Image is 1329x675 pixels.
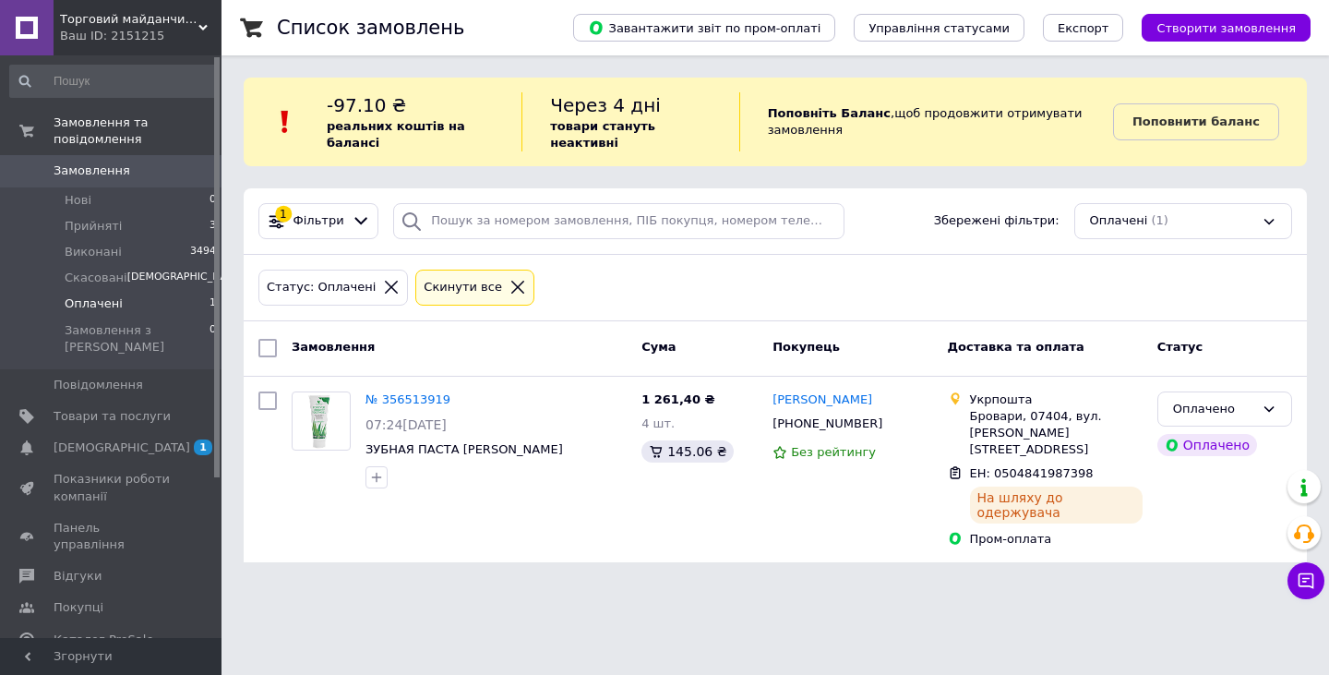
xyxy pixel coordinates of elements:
span: Прийняті [65,218,122,235]
h1: Список замовлень [277,17,464,39]
div: На шляху до одержувача [970,487,1143,524]
a: ЗУБНАЯ ПАСТА [PERSON_NAME] [365,442,563,456]
div: Бровари, 07404, вул. [PERSON_NAME][STREET_ADDRESS] [970,408,1143,459]
span: 07:24[DATE] [365,417,447,432]
div: , щоб продовжити отримувати замовлення [739,92,1113,151]
span: -97.10 ₴ [327,94,406,116]
span: 3 [210,218,216,235]
div: Cкинути все [420,278,506,297]
span: 1 [210,295,216,312]
span: Скасовані [65,270,127,286]
span: Покупець [772,340,840,354]
span: Товари та послуги [54,408,171,425]
span: ЕН: 0504841987398 [970,466,1094,480]
span: Експорт [1058,21,1109,35]
span: Відгуки [54,568,102,585]
div: Укрпошта [970,392,1143,408]
span: Статус [1157,340,1203,354]
a: [PERSON_NAME] [772,392,872,409]
span: Замовлення з [PERSON_NAME] [65,322,210,356]
span: [DEMOGRAPHIC_DATA] [54,440,190,456]
button: Експорт [1043,14,1124,42]
span: Через 4 дні [550,94,661,116]
b: реальних коштів на балансі [327,119,465,150]
div: Пром-оплата [970,531,1143,548]
span: Управління статусами [868,21,1010,35]
span: 1 261,40 ₴ [641,392,714,406]
b: Поповнити баланс [1132,115,1260,128]
a: № 356513919 [365,392,450,406]
span: Торговий майданчик Агропродукт [60,11,198,28]
b: Поповніть Баланс [768,106,891,120]
input: Пошук за номером замовлення, ПІБ покупця, номером телефону, Email, номером накладної [393,203,844,239]
span: 0 [210,322,216,356]
span: Панель управління [54,520,171,553]
div: Ваш ID: 2151215 [60,28,221,44]
span: 0 [210,192,216,209]
button: Чат з покупцем [1287,562,1324,599]
span: Виконані [65,244,122,260]
div: Статус: Оплачені [263,278,379,297]
img: :exclamation: [271,108,299,136]
span: 4 шт. [641,416,675,430]
span: Замовлення [54,163,130,179]
button: Створити замовлення [1142,14,1311,42]
b: товари стануть неактивні [550,119,655,150]
span: Завантажити звіт по пром-оплаті [588,19,820,36]
span: Збережені фільтри: [934,212,1060,230]
div: Оплачено [1157,434,1257,456]
span: [PHONE_NUMBER] [772,416,882,430]
span: [DEMOGRAPHIC_DATA] [127,270,243,286]
input: Пошук [9,65,218,98]
span: Без рейтингу [791,445,876,459]
button: Завантажити звіт по пром-оплаті [573,14,835,42]
span: 1 [194,440,212,455]
div: 145.06 ₴ [641,440,734,463]
span: Показники роботи компанії [54,471,171,504]
a: Фото товару [292,392,351,451]
span: Cума [641,340,676,354]
span: Покупці [54,599,103,616]
span: Фільтри [293,212,344,230]
span: Замовлення [292,340,375,354]
a: Створити замовлення [1123,20,1311,34]
span: (1) [1151,213,1167,227]
span: Оплачені [65,295,123,312]
a: Поповнити баланс [1113,103,1279,140]
span: Повідомлення [54,377,143,393]
span: Доставка та оплата [948,340,1084,354]
button: Управління статусами [854,14,1024,42]
span: Нові [65,192,91,209]
div: Оплачено [1173,400,1254,419]
span: Замовлення та повідомлення [54,115,221,148]
span: 3494 [190,244,216,260]
span: Каталог ProSale [54,632,153,648]
img: Фото товару [293,392,350,450]
div: 1 [275,206,292,223]
span: Створити замовлення [1156,21,1296,35]
span: Оплачені [1090,212,1148,230]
